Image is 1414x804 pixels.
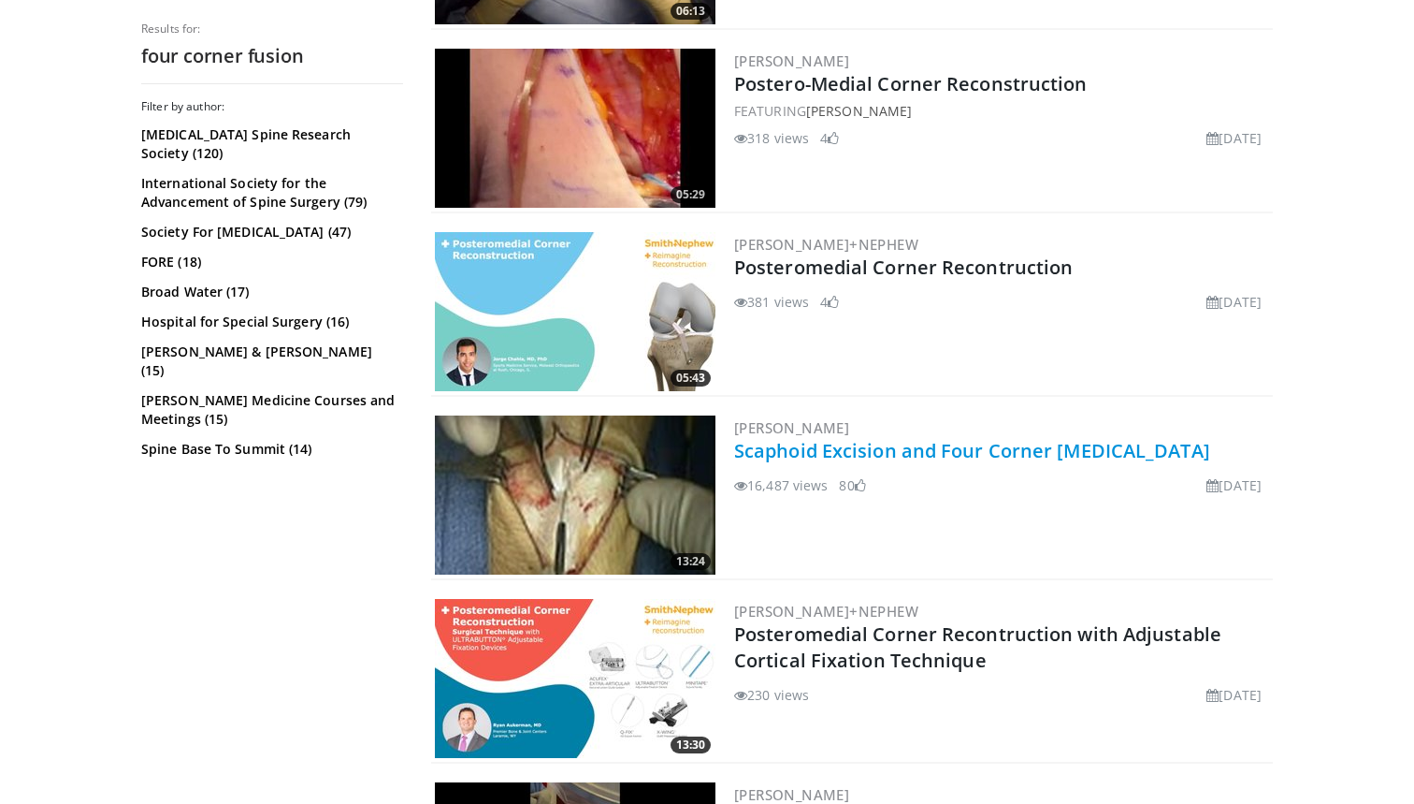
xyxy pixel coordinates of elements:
[435,232,715,391] img: 262995ec-77e8-432c-ae21-6e3a7e568c55.300x170_q85_crop-smart_upscale.jpg
[671,553,711,570] span: 13:24
[141,174,398,212] a: International Society for the Advancement of Spine Surgery (79)
[141,99,403,114] h3: Filter by author:
[435,416,715,575] img: scaphoid_excision_four_corner1_100004860_3.jpg.300x170_q85_crop-smart_upscale.jpg
[734,71,1088,96] a: Postero-Medial Corner Reconstruction
[671,186,711,203] span: 05:29
[820,128,839,148] li: 4
[435,416,715,575] a: 13:24
[141,223,398,241] a: Society For [MEDICAL_DATA] (47)
[671,737,711,753] span: 13:30
[435,49,715,208] img: b82e8248-ae3c-468f-a9b0-6dbf1d8dd5b4.300x170_q85_crop-smart_upscale.jpg
[1206,292,1262,312] li: [DATE]
[734,685,809,705] li: 230 views
[671,3,711,20] span: 06:13
[141,22,403,37] p: Results for:
[671,370,711,387] span: 05:43
[1206,475,1262,495] li: [DATE]
[141,44,403,68] h2: four corner fusion
[1206,128,1262,148] li: [DATE]
[141,125,398,163] a: [MEDICAL_DATA] Spine Research Society (120)
[141,343,398,380] a: [PERSON_NAME] & [PERSON_NAME] (15)
[734,475,828,495] li: 16,487 views
[734,235,918,254] a: [PERSON_NAME]+Nephew
[435,232,715,391] a: 05:43
[734,101,1269,121] div: FEATURING
[734,255,1073,280] a: Posteromedial Corner Recontruction
[734,128,809,148] li: 318 views
[734,51,849,70] a: [PERSON_NAME]
[1206,685,1262,705] li: [DATE]
[734,292,809,312] li: 381 views
[734,602,918,621] a: [PERSON_NAME]+Nephew
[141,283,398,301] a: Broad Water (17)
[820,292,839,312] li: 4
[435,599,715,758] a: 13:30
[141,253,398,271] a: FORE (18)
[141,391,398,429] a: [PERSON_NAME] Medicine Courses and Meetings (15)
[839,475,865,495] li: 80
[141,313,398,331] a: Hospital for Special Surgery (16)
[734,438,1210,463] a: Scaphoid Excision and Four Corner [MEDICAL_DATA]
[141,440,398,459] a: Spine Base To Summit (14)
[734,621,1221,673] a: Posteromedial Corner Recontruction with Adjustable Cortical Fixation Technique
[734,785,849,804] a: [PERSON_NAME]
[734,418,849,437] a: [PERSON_NAME]
[806,102,912,120] a: [PERSON_NAME]
[435,599,715,758] img: fdd42d52-2009-4fe2-b981-42d3a4c2e94c.300x170_q85_crop-smart_upscale.jpg
[435,49,715,208] a: 05:29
